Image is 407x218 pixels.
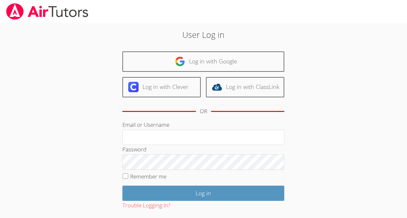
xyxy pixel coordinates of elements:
img: classlink-logo-d6bb404cc1216ec64c9a2012d9dc4662098be43eaf13dc465df04b49fa7ab582.svg [212,82,222,92]
img: airtutors_banner-c4298cdbf04f3fff15de1276eac7730deb9818008684d7c2e4769d2f7ddbe033.png [6,3,89,20]
img: google-logo-50288ca7cdecda66e5e0955fdab243c47b7ad437acaf1139b6f446037453330a.svg [175,56,185,67]
img: clever-logo-6eab21bc6e7a338710f1a6ff85c0baf02591cd810cc4098c63d3a4b26e2feb20.svg [128,82,139,92]
a: Log in with Clever [122,77,201,97]
h2: User Log in [94,28,313,41]
label: Email or Username [122,121,169,128]
input: Log in [122,186,284,201]
button: Trouble Logging In? [122,201,170,210]
div: OR [200,107,207,116]
label: Remember me [130,173,166,180]
label: Password [122,146,146,153]
a: Log in with ClassLink [206,77,284,97]
a: Log in with Google [122,51,284,72]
